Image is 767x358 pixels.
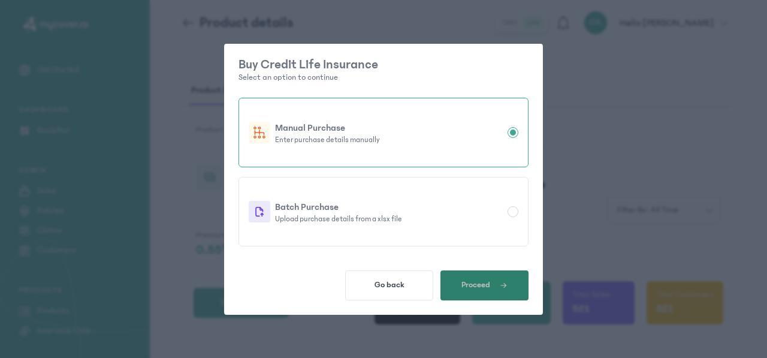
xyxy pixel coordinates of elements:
[275,214,503,224] p: Upload purchase details from a xlsx file
[238,71,529,83] p: Select an option to continue
[275,200,503,214] p: Batch Purchase
[461,280,490,290] span: Proceed
[440,270,529,300] button: Proceed
[275,135,503,145] p: Enter purchase details manually
[375,280,404,290] span: Go back
[275,121,503,135] p: Manual Purchase
[345,270,433,300] button: Go back
[238,58,529,71] p: Buy Credit Life Insurance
